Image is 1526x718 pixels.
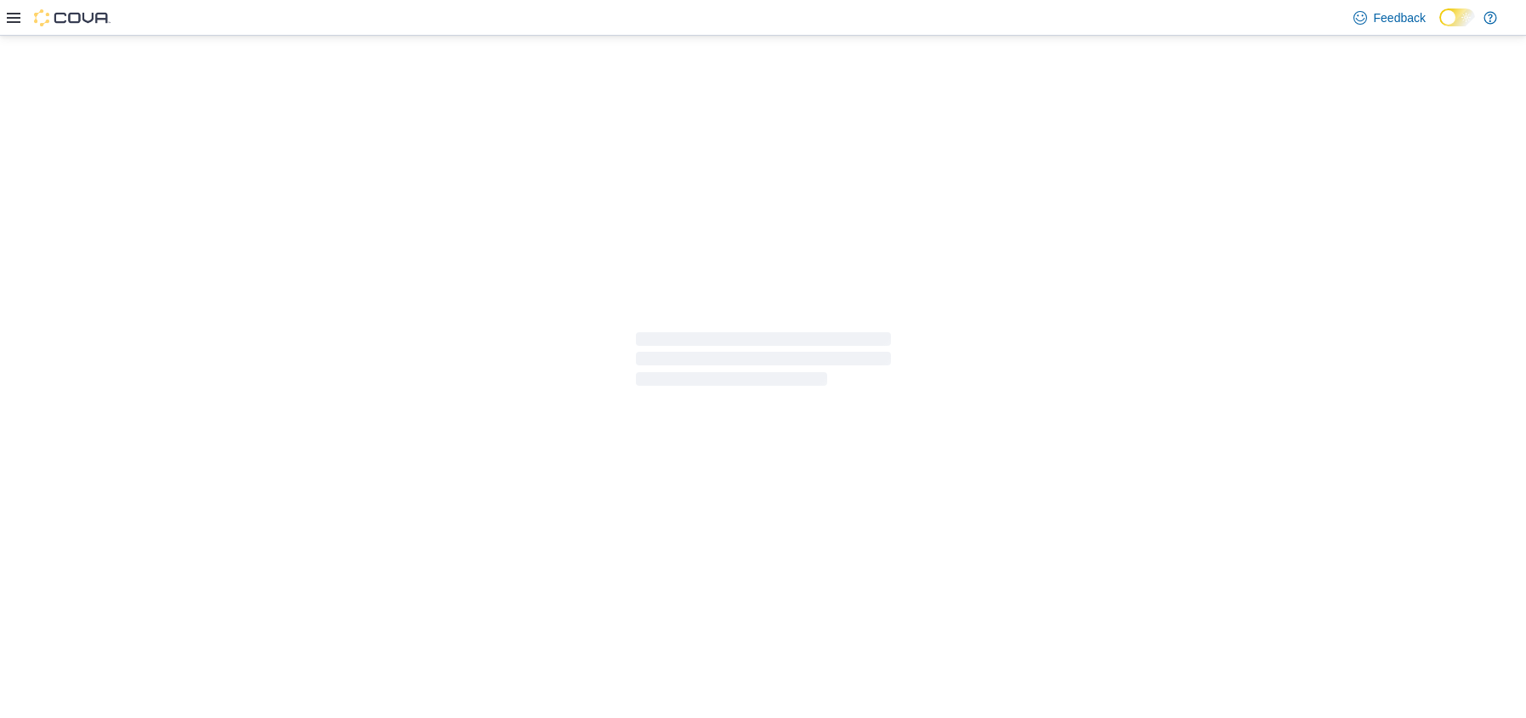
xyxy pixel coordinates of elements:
span: Feedback [1374,9,1426,26]
img: Cova [34,9,111,26]
input: Dark Mode [1439,8,1475,26]
a: Feedback [1347,1,1432,35]
span: Dark Mode [1439,26,1440,27]
span: Loading [636,336,891,390]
